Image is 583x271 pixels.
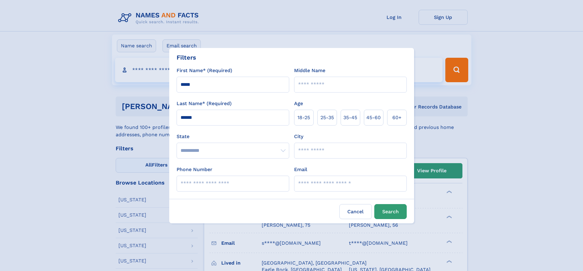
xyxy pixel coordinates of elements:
[320,114,334,121] span: 25‑35
[294,133,303,140] label: City
[294,67,325,74] label: Middle Name
[339,204,372,219] label: Cancel
[366,114,381,121] span: 45‑60
[177,53,196,62] div: Filters
[177,166,212,173] label: Phone Number
[297,114,310,121] span: 18‑25
[392,114,402,121] span: 60+
[177,100,232,107] label: Last Name* (Required)
[294,166,307,173] label: Email
[343,114,357,121] span: 35‑45
[177,133,289,140] label: State
[177,67,232,74] label: First Name* (Required)
[294,100,303,107] label: Age
[374,204,407,219] button: Search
